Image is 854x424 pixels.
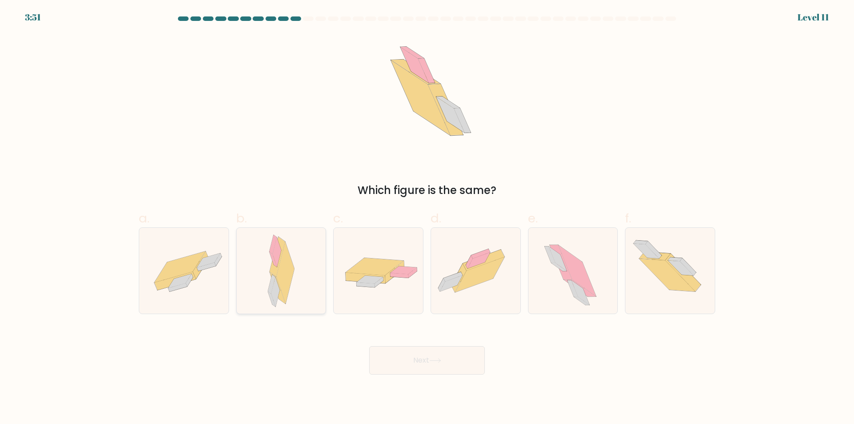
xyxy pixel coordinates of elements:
[369,346,485,375] button: Next
[25,11,41,24] div: 3:51
[798,11,829,24] div: Level 11
[236,210,247,227] span: b.
[139,210,149,227] span: a.
[431,210,441,227] span: d.
[528,210,538,227] span: e.
[144,182,710,198] div: Which figure is the same?
[625,210,631,227] span: f.
[333,210,343,227] span: c.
